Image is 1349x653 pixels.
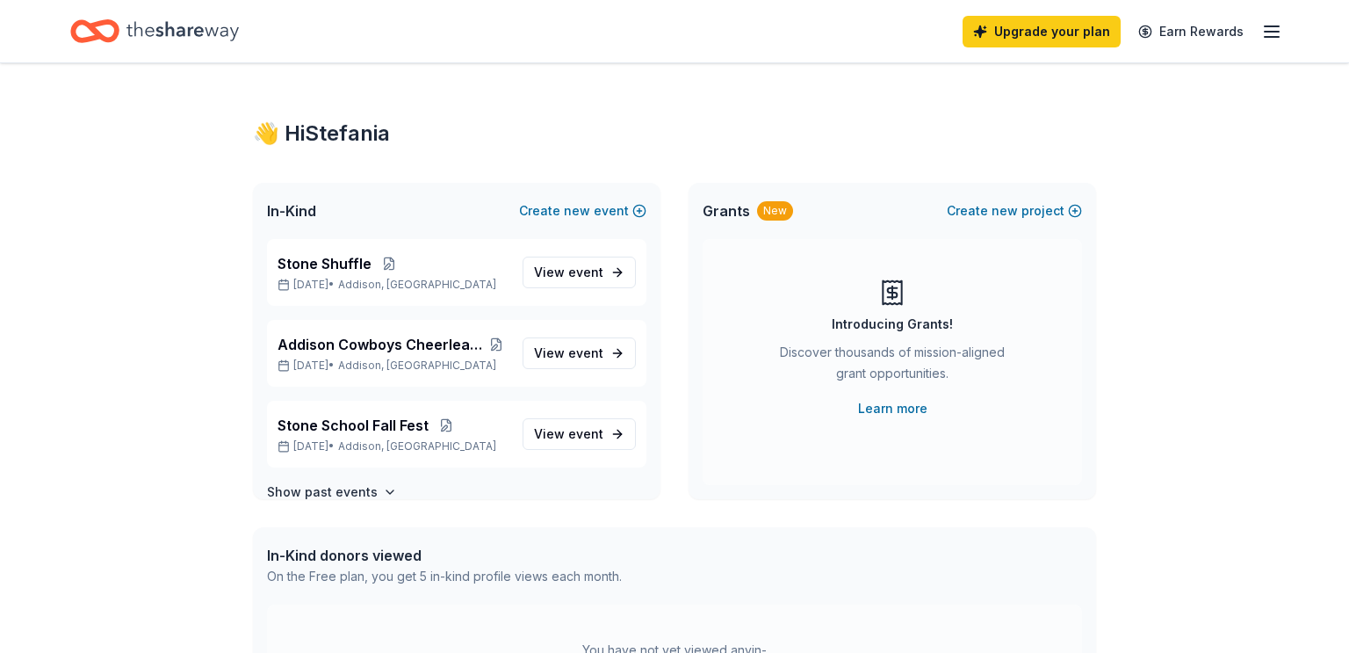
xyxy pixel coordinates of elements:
span: Addison, [GEOGRAPHIC_DATA] [338,278,496,292]
div: In-Kind donors viewed [267,545,622,566]
a: View event [523,418,636,450]
div: Discover thousands of mission-aligned grant opportunities. [773,342,1012,391]
span: Stone Shuffle [278,253,372,274]
span: Addison Cowboys Cheerleading Showcase [278,334,484,355]
span: event [568,426,603,441]
span: Grants [703,200,750,221]
a: View event [523,337,636,369]
span: View [534,424,603,445]
span: new [564,200,590,221]
span: In-Kind [267,200,316,221]
a: Upgrade your plan [963,16,1121,47]
button: Createnewevent [519,200,646,221]
p: [DATE] • [278,278,509,292]
a: Learn more [858,398,927,419]
a: Earn Rewards [1128,16,1254,47]
span: View [534,262,603,283]
span: View [534,343,603,364]
span: Addison, [GEOGRAPHIC_DATA] [338,359,496,373]
p: [DATE] • [278,359,509,373]
div: New [757,201,793,221]
div: Introducing Grants! [832,314,953,335]
p: [DATE] • [278,439,509,453]
span: new [992,200,1018,221]
span: Stone School Fall Fest [278,415,429,436]
span: Addison, [GEOGRAPHIC_DATA] [338,439,496,453]
button: Show past events [267,482,397,503]
div: 👋 Hi Stefania [253,120,1096,148]
span: event [568,345,603,360]
a: View event [523,257,636,288]
div: On the Free plan, you get 5 in-kind profile views each month. [267,566,622,587]
a: Home [70,11,239,52]
h4: Show past events [267,482,378,503]
button: Createnewproject [947,200,1082,221]
span: event [568,265,603,279]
